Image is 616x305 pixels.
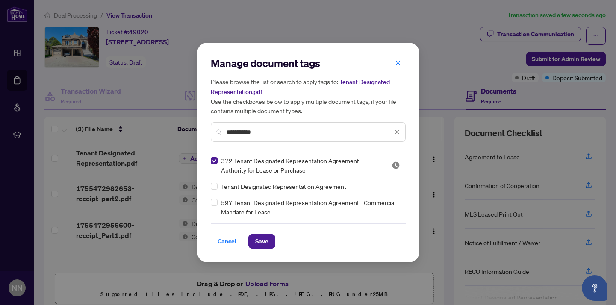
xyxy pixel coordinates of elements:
button: Cancel [211,234,243,249]
span: 597 Tenant Designated Representation Agreement - Commercial - Mandate for Lease [221,198,401,217]
span: close [394,129,400,135]
h5: Please browse the list or search to apply tags to: Use the checkboxes below to apply multiple doc... [211,77,406,115]
span: Cancel [218,235,236,248]
span: Pending Review [392,161,400,170]
span: Tenant Designated Representation Agreement [221,182,346,191]
span: close [395,60,401,66]
h2: Manage document tags [211,56,406,70]
span: 372 Tenant Designated Representation Agreement - Authority for Lease or Purchase [221,156,381,175]
span: Save [255,235,268,248]
button: Open asap [582,275,607,301]
button: Save [248,234,275,249]
img: status [392,161,400,170]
